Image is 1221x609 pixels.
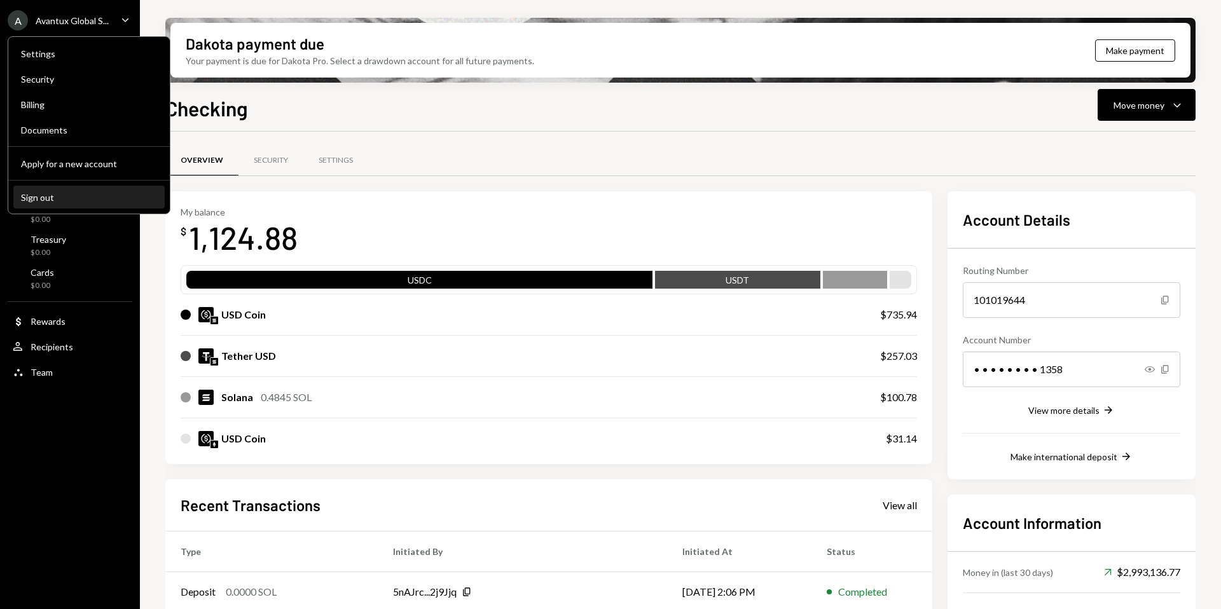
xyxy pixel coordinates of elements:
div: Routing Number [963,264,1180,277]
div: Security [21,74,157,85]
a: View all [883,498,917,512]
div: $31.14 [886,431,917,446]
img: USDT [198,348,214,364]
div: USD Coin [221,307,266,322]
img: USDC [198,431,214,446]
a: Team [8,360,132,383]
th: Status [811,531,932,571]
div: 5nAJrc...2j9Jjq [393,584,457,599]
div: Treasury [31,234,66,245]
div: My balance [181,207,298,217]
div: Solana [221,390,253,405]
h2: Account Information [963,512,1180,533]
div: Security [254,155,288,166]
div: Team [31,367,53,378]
div: 1,124.88 [189,217,298,257]
img: USDC [198,307,214,322]
div: Dakota payment due [186,33,324,54]
a: Billing [13,93,165,116]
div: A [8,10,28,31]
a: Overview [165,144,238,177]
th: Type [165,531,378,571]
div: View more details [1028,405,1100,416]
button: Make international deposit [1011,450,1133,464]
div: Cards [31,267,54,278]
a: Settings [303,144,368,177]
th: Initiated By [378,531,667,571]
div: • • • • • • • • 1358 [963,352,1180,387]
a: Security [238,144,303,177]
button: Make payment [1095,39,1175,62]
div: Apply for a new account [21,158,157,169]
div: Settings [319,155,353,166]
div: Settings [21,48,157,59]
img: solana-mainnet [210,358,218,366]
div: $100.78 [880,390,917,405]
button: Apply for a new account [13,153,165,175]
div: 0.4845 SOL [261,390,312,405]
div: Account Number [963,333,1180,346]
div: Deposit [181,584,216,599]
a: Recipients [8,335,132,358]
button: Sign out [13,186,165,209]
div: 101019644 [963,282,1180,318]
div: Tether USD [221,348,276,364]
div: $735.94 [880,307,917,322]
div: $2,993,136.77 [1104,565,1180,580]
th: Initiated At [667,531,812,571]
div: $ [181,225,186,238]
img: ethereum-mainnet [210,441,218,448]
div: Your payment is due for Dakota Pro. Select a drawdown account for all future payments. [186,54,534,67]
div: Move money [1114,99,1164,112]
div: Completed [838,584,887,599]
h2: Recent Transactions [181,495,321,516]
a: Settings [13,42,165,65]
div: $257.03 [880,348,917,364]
div: USDC [186,273,652,291]
div: Overview [181,155,223,166]
img: solana-mainnet [210,317,218,324]
a: Rewards [8,310,132,332]
div: View all [883,499,917,512]
div: 0.0000 SOL [226,584,277,599]
div: Documents [21,125,157,135]
a: Cards$0.00 [8,263,132,294]
h1: Checking [165,95,248,121]
div: Billing [21,99,157,110]
div: USDT [655,273,820,291]
div: Make international deposit [1011,451,1117,462]
button: View more details [1028,404,1115,418]
div: Money in (last 30 days) [963,566,1053,579]
div: Recipients [31,341,73,352]
button: Move money [1098,89,1196,121]
a: Treasury$0.00 [8,230,132,261]
a: Documents [13,118,165,141]
h2: Account Details [963,209,1180,230]
div: $0.00 [31,214,61,225]
div: Rewards [31,316,66,327]
div: Sign out [21,192,157,203]
div: Avantux Global S... [36,15,109,26]
a: Security [13,67,165,90]
div: USD Coin [221,431,266,446]
img: SOL [198,390,214,405]
div: $0.00 [31,247,66,258]
div: $0.00 [31,280,54,291]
